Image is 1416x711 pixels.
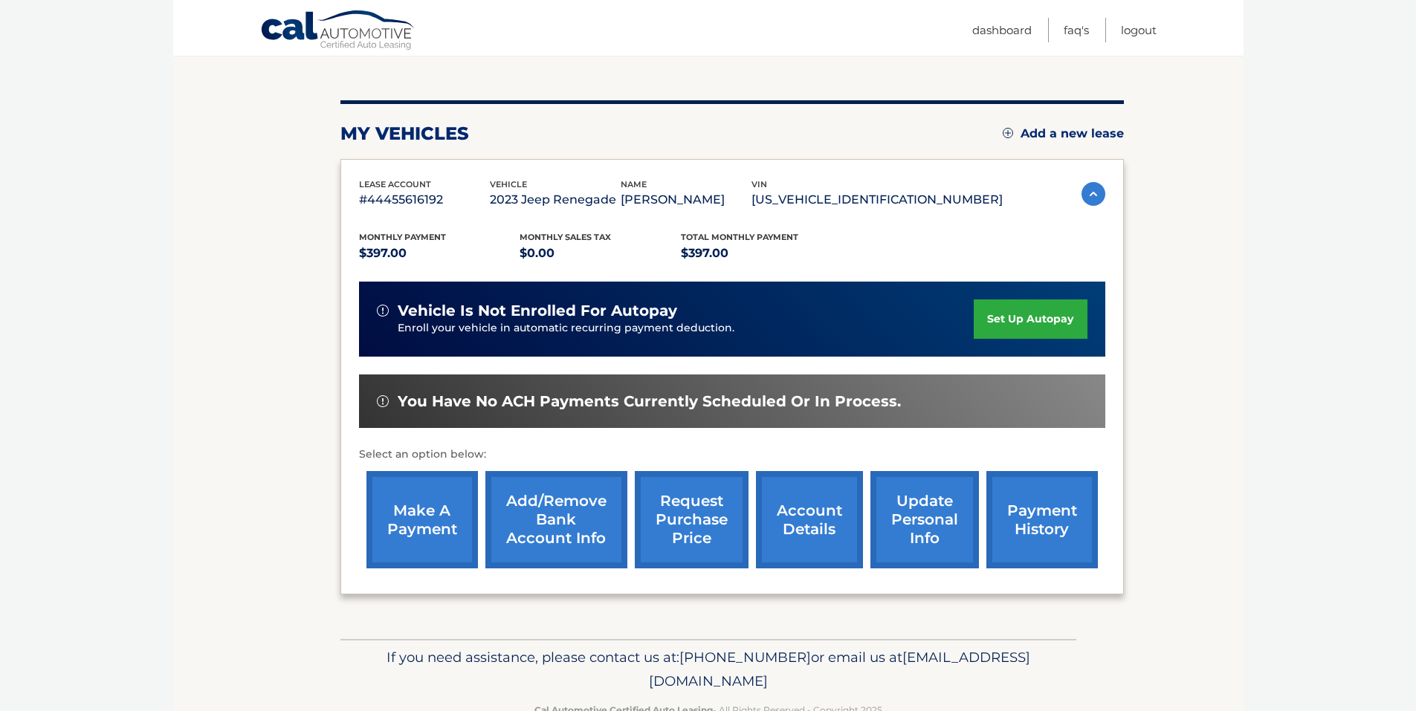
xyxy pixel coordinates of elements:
a: payment history [986,471,1098,568]
a: Dashboard [972,18,1032,42]
img: alert-white.svg [377,305,389,316]
span: Total Monthly Payment [681,232,798,242]
p: $0.00 [520,243,681,264]
span: Monthly sales Tax [520,232,611,242]
p: [US_VEHICLE_IDENTIFICATION_NUMBER] [751,189,1003,210]
span: You have no ACH payments currently scheduled or in process. [398,392,901,411]
h2: my vehicles [340,123,469,145]
p: $397.00 [681,243,842,264]
img: alert-white.svg [377,395,389,407]
a: Add a new lease [1003,126,1124,141]
span: vin [751,179,767,189]
p: Enroll your vehicle in automatic recurring payment deduction. [398,320,974,337]
span: vehicle [490,179,527,189]
span: name [621,179,647,189]
a: FAQ's [1064,18,1089,42]
p: Select an option below: [359,446,1105,464]
span: lease account [359,179,431,189]
span: vehicle is not enrolled for autopay [398,302,677,320]
a: update personal info [870,471,979,568]
a: Add/Remove bank account info [485,471,627,568]
a: request purchase price [635,471,749,568]
span: [PHONE_NUMBER] [679,649,811,666]
a: make a payment [366,471,478,568]
p: [PERSON_NAME] [621,189,751,210]
a: Logout [1121,18,1157,42]
span: Monthly Payment [359,232,446,242]
img: add.svg [1003,128,1013,138]
p: #44455616192 [359,189,490,210]
a: Cal Automotive [260,10,416,53]
p: If you need assistance, please contact us at: or email us at [350,646,1067,693]
img: accordion-active.svg [1082,182,1105,206]
p: 2023 Jeep Renegade [490,189,621,210]
p: $397.00 [359,243,520,264]
a: account details [756,471,863,568]
span: [EMAIL_ADDRESS][DOMAIN_NAME] [649,649,1030,689]
a: set up autopay [974,299,1087,339]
